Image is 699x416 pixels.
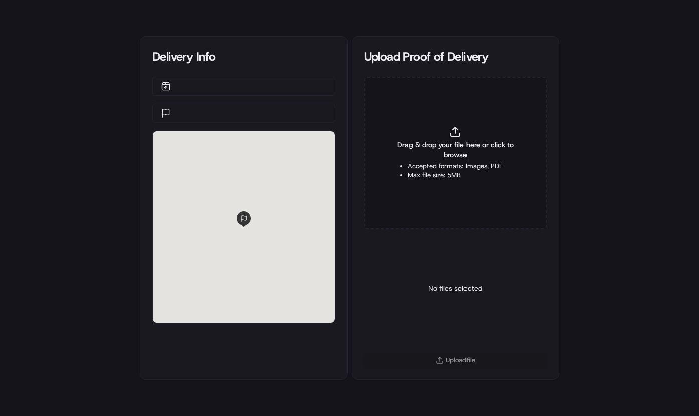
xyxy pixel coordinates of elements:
[153,131,335,323] div: 0
[428,283,482,293] p: No files selected
[152,49,335,65] div: Delivery Info
[408,162,503,171] li: Accepted formats: Images, PDF
[389,140,522,160] span: Drag & drop your file here or click to browse
[408,171,503,180] li: Max file size: 5MB
[364,49,547,65] div: Upload Proof of Delivery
